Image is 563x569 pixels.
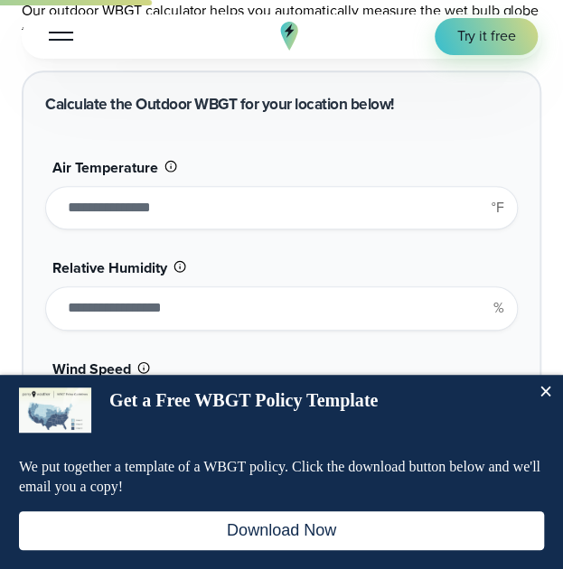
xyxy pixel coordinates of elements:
[52,257,167,278] span: Relative Humidity
[52,359,131,379] span: Wind Speed
[527,375,563,411] button: Close
[19,457,544,498] p: We put together a template of a WBGT policy. Click the download button below and we'll email you ...
[52,157,158,178] span: Air Temperature
[109,387,525,413] h4: Get a Free WBGT Policy Template
[22,1,541,42] p: Our outdoor WBGT calculator helps you automatically measure the wet bulb globe temperature quickl...
[435,18,538,55] a: Try it free
[45,94,394,115] h2: Calculate the Outdoor WBGT for your location below!
[456,26,516,47] span: Try it free
[19,511,544,550] button: Download Now
[19,387,91,433] img: dialog featured image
